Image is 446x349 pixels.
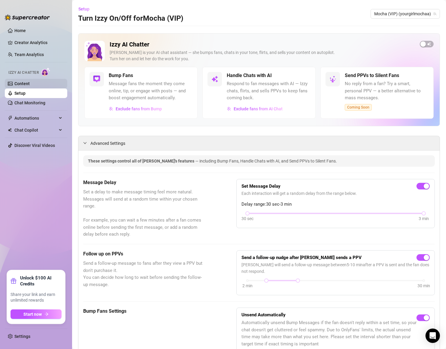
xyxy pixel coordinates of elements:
h5: Follow up on PPVs [83,250,206,258]
a: Home [14,28,26,33]
span: Automations [14,113,57,123]
div: 30 min [417,282,430,289]
img: svg%3e [109,107,113,111]
span: Message fans the moment they come online, tip, or engage with posts — and boost engagement automa... [109,80,193,102]
div: 3 min [419,215,429,222]
h5: Bump Fans [109,72,133,79]
img: svg%3e [329,76,336,83]
strong: Unsend Automatically [241,312,286,318]
span: Exclude fans from Bump [116,106,162,111]
h3: Turn Izzy On/Off for Mocha (VIP) [78,14,183,23]
h5: Handle Chats with AI [227,72,272,79]
img: Chat Copilot [8,128,12,132]
img: svg%3e [93,76,100,83]
img: svg%3e [211,76,218,83]
h5: Send PPVs to Silent Fans [345,72,399,79]
span: Delay range: 30 sec - 3 min [241,201,430,208]
span: Share your link and earn unlimited rewards [11,292,62,303]
img: svg%3e [227,107,231,111]
div: [PERSON_NAME] is your AI chat assistant — she bumps fans, chats in your tone, flirts, and sells y... [110,49,415,62]
span: [PERSON_NAME] will send a follow-up message between 5 - 10 min after a PPV is sent and the fan do... [241,261,430,275]
a: Content [14,81,30,86]
span: thunderbolt [8,116,13,121]
span: These settings control all of [PERSON_NAME]'s features [88,159,195,163]
span: Automatically unsend Bump Messages if the fan doesn't reply within a set time, so your chat doesn... [241,319,417,348]
span: — including Bump Fans, Handle Chats with AI, and Send PPVs to Silent Fans. [195,159,337,163]
span: Setup [78,7,90,11]
span: Izzy AI Chatter [8,70,39,76]
a: Creator Analytics [14,38,62,47]
a: Setup [14,91,26,96]
span: Coming Soon [345,104,372,111]
div: 30 sec [241,215,253,222]
div: expanded [83,140,90,146]
a: Team Analytics [14,52,44,57]
span: Mocha (VIP) (yourgirlmochaa) [374,9,436,18]
span: No reply from a fan? Try a smart, personal PPV — a better alternative to mass messages. [345,80,429,102]
span: Advanced Settings [90,140,125,147]
span: arrow-right [44,312,49,316]
a: Chat Monitoring [14,100,45,105]
span: team [433,12,437,16]
button: Exclude fans from Bump [109,104,162,114]
div: 2 min [242,282,253,289]
span: Respond to fan messages with AI — Izzy chats, flirts, and sells PPVs to keep fans coming back. [227,80,311,102]
h2: Izzy AI Chatter [110,41,415,48]
span: Each interaction will get a random delay from the range below. [241,190,430,197]
span: Set a delay to make message timing feel more natural. Messages will send at a random time within ... [83,189,206,238]
span: Chat Copilot [14,125,57,135]
img: logo-BBDzfeDw.svg [5,14,50,20]
span: Start now [24,312,42,317]
span: gift [11,278,17,284]
img: AI Chatter [41,67,50,76]
button: Exclude fans from AI Chat [227,104,283,114]
img: Izzy AI Chatter [84,41,105,61]
span: expanded [83,141,87,145]
span: Send a follow-up message to fans after they view a PPV but don't purchase it. You can decide how ... [83,260,206,288]
span: Exclude fans from AI Chat [234,106,283,111]
a: Discover Viral Videos [14,143,55,148]
button: Setup [78,4,94,14]
strong: Send a follow-up nudge after [PERSON_NAME] sends a PPV [241,255,362,260]
strong: Set Message Delay [241,183,281,189]
div: Open Intercom Messenger [426,329,440,343]
a: Settings [14,334,30,339]
button: Start nowarrow-right [11,309,62,319]
strong: Unlock $100 AI Credits [20,275,62,287]
h5: Bump Fans Settings [83,308,206,315]
h5: Message Delay [83,179,206,186]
